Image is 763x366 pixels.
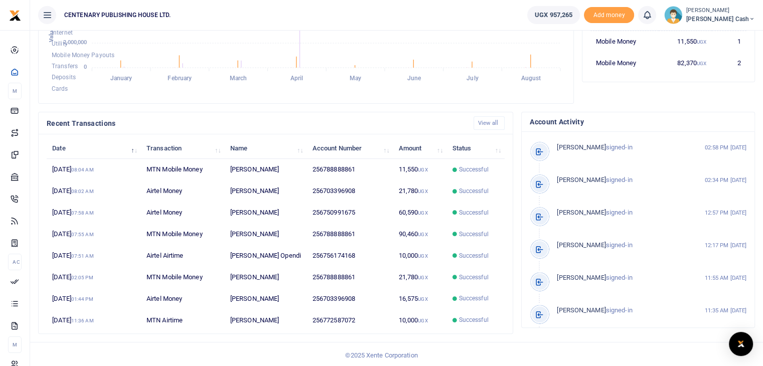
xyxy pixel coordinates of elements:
div: Open Intercom Messenger [729,332,753,356]
td: 11,550 [393,159,446,180]
td: [DATE] [47,267,141,288]
span: CENTENARY PUBLISHING HOUSE LTD. [60,11,175,20]
tspan: January [110,75,132,82]
tspan: 2,000,000 [63,39,87,46]
small: UGX [697,39,706,45]
span: Successful [459,208,489,217]
td: Airtel Airtime [141,245,225,267]
h4: Account Activity [530,116,746,127]
td: 256788888861 [307,224,393,245]
small: UGX [418,275,427,280]
small: 08:04 AM [71,167,94,172]
td: [PERSON_NAME] [225,159,307,180]
td: 60,590 [393,202,446,224]
tspan: April [290,75,303,82]
td: [PERSON_NAME] [225,202,307,224]
p: signed-in [557,305,699,316]
tspan: 0 [84,64,87,70]
td: 82,370 [659,52,712,73]
span: [PERSON_NAME] [557,241,605,249]
td: 21,780 [393,267,446,288]
span: Internet [52,29,73,36]
th: Account Number: activate to sort column ascending [307,137,393,159]
td: MTN Mobile Money [141,224,225,245]
span: Successful [459,251,489,260]
td: Airtel Money [141,180,225,202]
p: signed-in [557,273,699,283]
small: UGX [418,189,427,194]
tspan: May [350,75,361,82]
td: 256703396908 [307,180,393,202]
span: Transfers [52,63,78,70]
td: 256703396908 [307,288,393,309]
small: 07:58 AM [71,210,94,216]
td: MTN Mobile Money [141,159,225,180]
span: Successful [459,273,489,282]
td: [PERSON_NAME] [225,224,307,245]
small: 02:34 PM [DATE] [704,176,746,185]
a: Add money [584,11,634,18]
li: Ac [8,254,22,270]
span: Successful [459,165,489,174]
span: [PERSON_NAME] [557,176,605,184]
td: [DATE] [47,180,141,202]
td: [PERSON_NAME] [225,309,307,330]
p: signed-in [557,175,699,186]
th: Status: activate to sort column ascending [446,137,505,159]
small: 02:05 PM [71,275,93,280]
h4: Recent Transactions [47,118,466,129]
tspan: March [230,75,247,82]
td: MTN Airtime [141,309,225,330]
li: M [8,336,22,353]
span: [PERSON_NAME] [557,209,605,216]
td: Mobile Money [590,52,659,73]
span: Successful [459,294,489,303]
td: 21,780 [393,180,446,202]
td: [DATE] [47,288,141,309]
td: [DATE] [47,309,141,330]
small: 12:17 PM [DATE] [704,241,746,250]
td: 256788888861 [307,159,393,180]
td: MTN Mobile Money [141,267,225,288]
li: Toup your wallet [584,7,634,24]
td: 256772587072 [307,309,393,330]
span: Cards [52,85,68,92]
li: M [8,83,22,99]
tspan: June [407,75,421,82]
small: UGX [418,253,427,259]
small: UGX [418,167,427,172]
small: 07:51 AM [71,253,94,259]
th: Transaction: activate to sort column ascending [141,137,225,159]
small: 02:58 PM [DATE] [704,143,746,152]
p: signed-in [557,240,699,251]
td: 2 [712,52,746,73]
td: [PERSON_NAME] [225,180,307,202]
td: 1 [712,31,746,52]
td: 256756174168 [307,245,393,267]
small: 07:55 AM [71,232,94,237]
td: [DATE] [47,202,141,224]
span: Successful [459,230,489,239]
span: Successful [459,187,489,196]
span: Deposits [52,74,76,81]
span: Add money [584,7,634,24]
small: 11:55 AM [DATE] [704,274,746,282]
th: Date: activate to sort column descending [47,137,141,159]
span: Successful [459,315,489,324]
td: 90,460 [393,224,446,245]
td: Airtel Money [141,202,225,224]
li: Wallet ballance [523,6,584,24]
td: 10,000 [393,309,446,330]
td: Airtel Money [141,288,225,309]
td: [PERSON_NAME] [225,288,307,309]
img: logo-small [9,10,21,22]
a: UGX 957,265 [527,6,580,24]
a: profile-user [PERSON_NAME] [PERSON_NAME] Cash [664,6,755,24]
small: 08:02 AM [71,189,94,194]
td: 11,550 [659,31,712,52]
small: 11:35 AM [DATE] [704,306,746,315]
small: 01:44 PM [71,296,93,302]
td: [PERSON_NAME] Opendi [225,245,307,267]
td: 10,000 [393,245,446,267]
a: View all [474,116,505,130]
